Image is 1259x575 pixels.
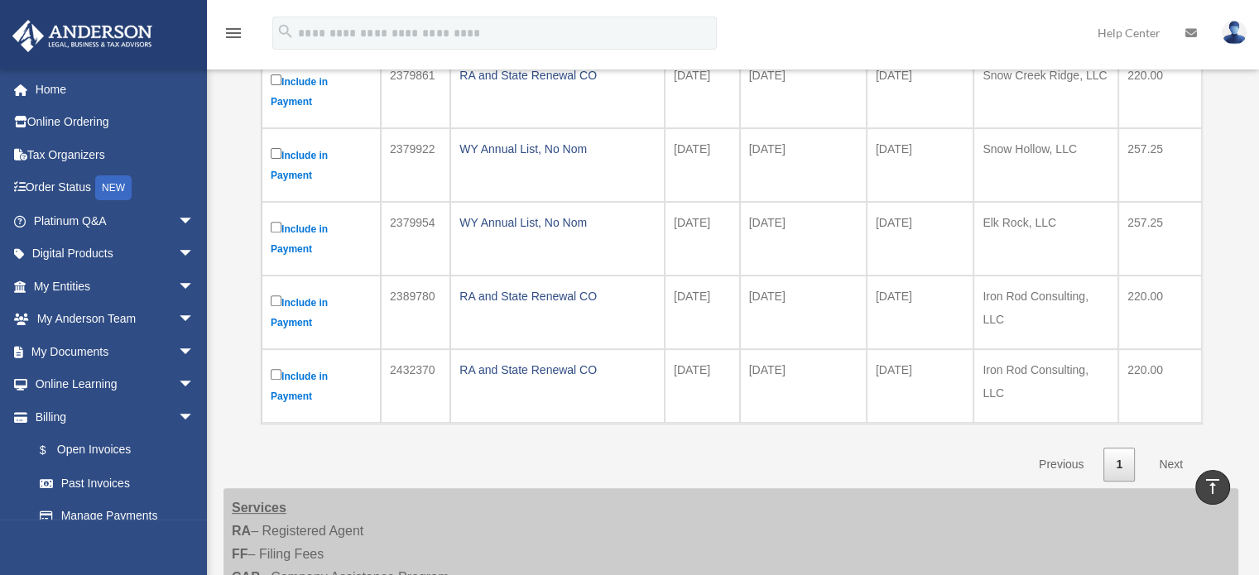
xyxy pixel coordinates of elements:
[1222,21,1247,45] img: User Pic
[740,55,867,128] td: [DATE]
[12,171,219,205] a: Order StatusNEW
[459,211,656,234] div: WY Annual List, No Nom
[12,270,219,303] a: My Entitiesarrow_drop_down
[1026,448,1096,482] a: Previous
[23,500,211,533] a: Manage Payments
[271,222,281,232] input: Include in Payment
[740,128,867,202] td: [DATE]
[973,276,1118,349] td: Iron Rod Consulting, LLC
[1203,477,1223,496] i: vertical_align_top
[271,148,281,159] input: Include in Payment
[49,440,57,461] span: $
[12,204,219,237] a: Platinum Q&Aarrow_drop_down
[665,128,740,202] td: [DATE]
[973,128,1118,202] td: Snow Hollow, LLC
[271,369,281,380] input: Include in Payment
[23,434,203,467] a: $Open Invoices
[271,218,372,259] label: Include in Payment
[459,64,656,87] div: RA and State Renewal CO
[459,358,656,381] div: RA and State Renewal CO
[1146,448,1195,482] a: Next
[178,400,211,434] span: arrow_drop_down
[276,22,295,41] i: search
[223,23,243,43] i: menu
[271,71,372,112] label: Include in Payment
[867,276,973,349] td: [DATE]
[1103,448,1135,482] a: 1
[178,303,211,337] span: arrow_drop_down
[232,547,248,561] strong: FF
[271,74,281,85] input: Include in Payment
[178,204,211,238] span: arrow_drop_down
[223,29,243,43] a: menu
[867,349,973,423] td: [DATE]
[178,270,211,304] span: arrow_drop_down
[12,138,219,171] a: Tax Organizers
[1118,55,1202,128] td: 220.00
[271,292,372,333] label: Include in Payment
[1118,276,1202,349] td: 220.00
[12,73,219,106] a: Home
[12,335,219,368] a: My Documentsarrow_drop_down
[973,55,1118,128] td: Snow Creek Ridge, LLC
[867,202,973,276] td: [DATE]
[12,400,211,434] a: Billingarrow_drop_down
[12,106,219,139] a: Online Ordering
[178,335,211,369] span: arrow_drop_down
[459,285,656,308] div: RA and State Renewal CO
[973,349,1118,423] td: Iron Rod Consulting, LLC
[973,202,1118,276] td: Elk Rock, LLC
[740,276,867,349] td: [DATE]
[665,202,740,276] td: [DATE]
[381,55,450,128] td: 2379861
[381,128,450,202] td: 2379922
[381,202,450,276] td: 2379954
[23,467,211,500] a: Past Invoices
[381,276,450,349] td: 2389780
[7,20,157,52] img: Anderson Advisors Platinum Portal
[95,175,132,200] div: NEW
[1118,349,1202,423] td: 220.00
[381,349,450,423] td: 2432370
[459,137,656,161] div: WY Annual List, No Nom
[665,276,740,349] td: [DATE]
[232,524,251,538] strong: RA
[12,237,219,271] a: Digital Productsarrow_drop_down
[12,303,219,336] a: My Anderson Teamarrow_drop_down
[178,237,211,271] span: arrow_drop_down
[271,366,372,406] label: Include in Payment
[740,202,867,276] td: [DATE]
[1118,128,1202,202] td: 257.25
[1195,470,1230,505] a: vertical_align_top
[271,295,281,306] input: Include in Payment
[178,368,211,402] span: arrow_drop_down
[12,368,219,401] a: Online Learningarrow_drop_down
[271,145,372,185] label: Include in Payment
[232,501,286,515] strong: Services
[1118,202,1202,276] td: 257.25
[740,349,867,423] td: [DATE]
[665,55,740,128] td: [DATE]
[867,55,973,128] td: [DATE]
[867,128,973,202] td: [DATE]
[665,349,740,423] td: [DATE]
